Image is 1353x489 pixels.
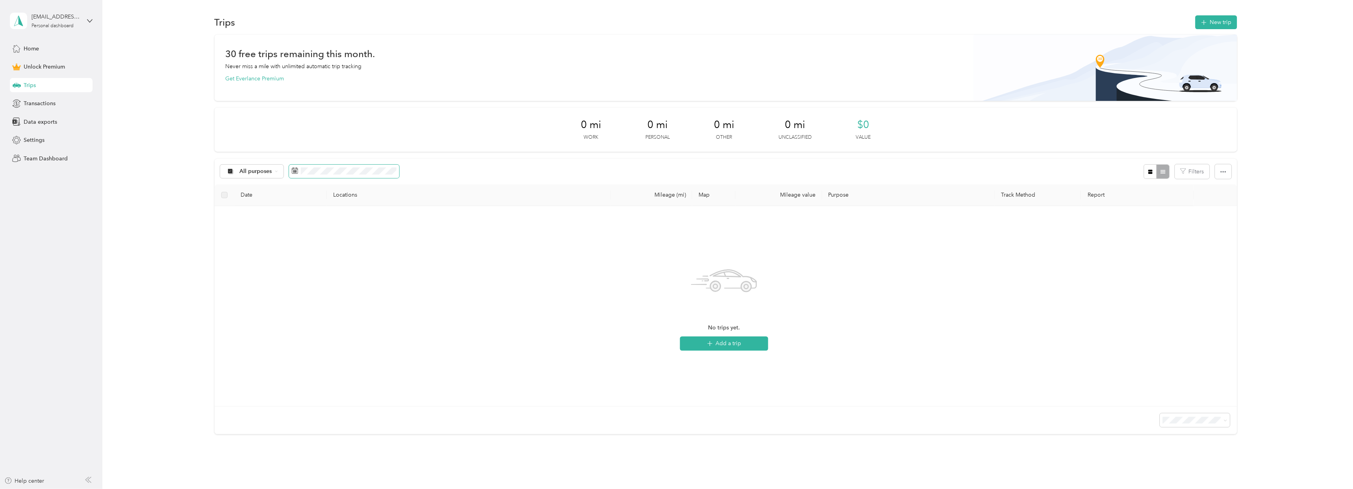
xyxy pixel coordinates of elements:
[24,118,57,126] span: Data exports
[215,18,235,26] h1: Trips
[611,184,692,206] th: Mileage (mi)
[24,136,44,144] span: Settings
[714,119,734,131] span: 0 mi
[645,134,670,141] p: Personal
[995,184,1082,206] th: Track Method
[1309,445,1353,489] iframe: Everlance-gr Chat Button Frame
[24,99,56,108] span: Transactions
[974,35,1237,101] img: Banner
[327,184,611,206] th: Locations
[584,134,599,141] p: Work
[822,184,995,206] th: Purpose
[4,477,44,485] button: Help center
[239,169,272,174] span: All purposes
[680,337,768,351] button: Add a trip
[785,119,805,131] span: 0 mi
[856,134,871,141] p: Value
[24,45,39,53] span: Home
[1081,184,1194,206] th: Report
[736,184,822,206] th: Mileage value
[32,13,81,21] div: [EMAIL_ADDRESS][DOMAIN_NAME]
[1195,15,1237,29] button: New trip
[581,119,601,131] span: 0 mi
[24,63,65,71] span: Unlock Premium
[716,134,732,141] p: Other
[692,184,736,206] th: Map
[1175,164,1210,179] button: Filters
[32,24,74,28] div: Personal dashboard
[24,81,36,89] span: Trips
[24,154,68,163] span: Team Dashboard
[226,62,362,71] p: Never miss a mile with unlimited automatic trip tracking
[226,74,284,83] button: Get Everlance Premium
[708,324,740,332] span: No trips yet.
[857,119,869,131] span: $0
[778,134,812,141] p: Unclassified
[234,184,327,206] th: Date
[226,50,375,58] h1: 30 free trips remaining this month.
[647,119,668,131] span: 0 mi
